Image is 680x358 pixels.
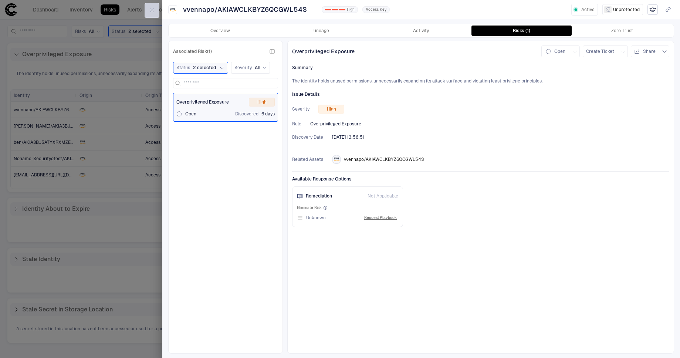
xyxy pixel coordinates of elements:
span: 2 selected [193,65,216,71]
span: Available Response Options [292,176,669,182]
button: vvennapo/AKIAWCLKBYZ6QCGWL54S [182,4,317,16]
span: Create Ticket [586,48,614,54]
span: Eliminate Risk [297,205,322,210]
span: Share [643,48,656,54]
div: 0 [325,9,331,10]
span: Overprivileged Exposure [292,48,355,55]
span: Discovered [235,111,258,117]
button: Request Playbook [363,213,398,222]
button: Activity [371,26,471,36]
button: Create Ticket [583,45,628,57]
span: Open [185,111,196,117]
span: Issue Details [292,91,320,97]
span: Summary [292,65,313,71]
div: Mark as Crown Jewel [647,4,658,15]
span: Discovery Date [292,134,323,140]
button: Overview [170,26,271,36]
div: 1 [332,9,338,10]
span: Not Applicable [368,193,398,199]
span: Severity [292,106,309,112]
span: 6 days [261,111,275,117]
span: vvennapo/AKIAWCLKBYZ6QCGWL54S [344,156,424,162]
span: Overprivileged Exposure [176,99,229,105]
span: High [257,99,267,105]
span: vvennapo/AKIAWCLKBYZ6QCGWL54S [183,5,307,14]
div: AWS [334,156,339,162]
span: Overprivileged Exposure [310,121,361,127]
span: Remediation [306,193,332,199]
div: Zero Trust [611,28,633,34]
div: 2 [339,9,345,10]
div: Risks (1) [513,28,530,34]
div: AWS [170,7,176,13]
button: Lineage [271,26,371,36]
span: Associated Risk (1) [173,48,212,54]
span: High [347,7,355,12]
div: 9/4/2025 11:56:51 (GMT+00:00 UTC) [332,134,365,140]
span: Active [581,7,595,13]
button: Open [541,45,580,57]
span: All [255,65,261,71]
span: The identity holds unused permissions, unnecessarily expanding its attack surface and violating l... [292,78,542,84]
span: Unknown [306,215,326,221]
span: Status [176,65,190,71]
span: Open [554,48,565,54]
span: Related Assets [292,156,323,162]
button: Share [631,45,669,57]
span: [DATE] 13:56:51 [332,134,365,140]
span: Unprotected [613,7,640,13]
span: Access Key [366,7,386,12]
span: Rule [292,121,301,127]
span: High [327,106,336,112]
button: Status2 selected [173,62,228,74]
span: Severity [234,65,252,71]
